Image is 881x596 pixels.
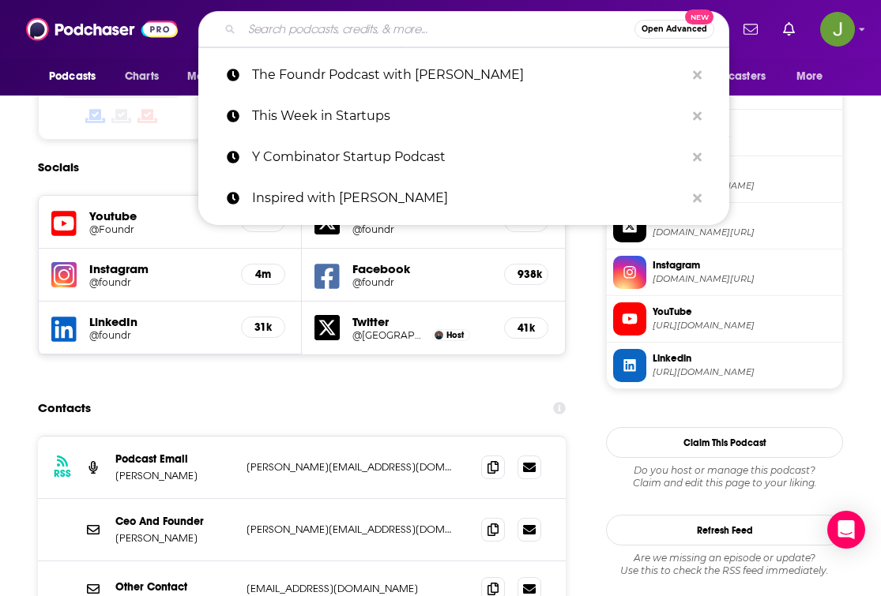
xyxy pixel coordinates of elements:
a: X/Twitter[DOMAIN_NAME][URL] [613,209,836,242]
h5: 41k [518,321,535,335]
span: New [685,9,713,24]
a: This Week in Startups [198,96,729,137]
h3: RSS [54,467,71,480]
a: Inspired with [PERSON_NAME] [198,178,729,219]
span: Linkedin [653,351,836,365]
img: User Profile [820,12,855,47]
span: Host [446,330,464,340]
p: The Foundr Podcast with Nathan Chan [252,54,685,96]
a: @foundr [89,329,228,341]
span: instagram.com/foundr [653,273,836,285]
a: @foundr [352,276,491,288]
img: Podchaser - Follow, Share and Rate Podcasts [26,14,178,44]
button: open menu [176,62,264,92]
button: Claim This Podcast [606,427,843,458]
input: Search podcasts, credits, & more... [242,17,634,42]
span: Do you host or manage this podcast? [606,464,843,477]
p: Inspired with Alexa von Tobel [252,178,685,219]
h5: LinkedIn [89,314,228,329]
div: Open Intercom Messenger [827,511,865,549]
h2: Contacts [38,393,91,423]
span: X/Twitter [653,212,836,226]
span: https://www.youtube.com/@Foundr [653,320,836,332]
div: Claim and edit this page to your liking. [606,464,843,489]
a: Instagram[DOMAIN_NAME][URL] [613,256,836,289]
img: Nathan Chan [435,331,443,339]
h2: Socials [38,152,79,182]
a: @foundr [352,223,491,235]
p: [PERSON_NAME] [115,469,234,482]
h5: 31k [254,320,272,334]
p: [PERSON_NAME][EMAIL_ADDRESS][DOMAIN_NAME] [247,523,456,536]
span: feeds.megaphone.fm [653,133,836,145]
button: open menu [785,62,843,92]
span: Facebook [653,165,836,179]
p: Podcast Email [115,452,234,466]
a: @Foundr [89,223,228,235]
h5: Youtube [89,208,228,223]
span: Monitoring [187,66,243,88]
p: Ceo And Founder [115,515,234,528]
div: Search podcasts, credits, & more... [198,11,729,47]
p: Other Contact [115,580,234,594]
span: Podcasts [49,66,96,88]
span: Instagram [653,258,836,272]
a: Linkedin[URL][DOMAIN_NAME] [613,349,836,382]
button: Show profile menu [820,12,855,47]
a: The Foundr Podcast with [PERSON_NAME] [198,54,729,96]
h5: Twitter [352,314,491,329]
button: Open AdvancedNew [634,20,714,39]
span: Logged in as jon47193 [820,12,855,47]
div: Are we missing an episode or update? Use this to check the RSS feed immediately. [606,552,843,577]
a: YouTube[URL][DOMAIN_NAME] [613,302,836,335]
img: iconImage [51,262,77,287]
span: Charts [125,66,159,88]
button: open menu [680,62,789,92]
span: twitter.com/foundr [653,227,836,238]
span: https://www.facebook.com/foundr [653,180,836,192]
span: https://www.linkedin.com/company/foundr [653,366,836,378]
p: Y Combinator Startup Podcast [252,137,685,178]
span: YouTube [653,305,836,319]
a: Charts [115,62,168,92]
p: [EMAIL_ADDRESS][DOMAIN_NAME] [247,582,456,595]
span: More [796,66,823,88]
p: This Week in Startups [252,96,685,137]
h5: Facebook [352,261,491,276]
span: Open Advanced [642,25,707,33]
p: [PERSON_NAME] [115,531,234,545]
h5: Instagram [89,261,228,276]
a: Show notifications dropdown [737,16,764,43]
button: open menu [38,62,116,92]
a: Show notifications dropdown [777,16,801,43]
button: Refresh Feed [606,515,843,545]
p: [PERSON_NAME][EMAIL_ADDRESS][DOMAIN_NAME] [247,460,456,474]
span: RSS Feed [653,118,836,133]
h5: 938k [518,268,535,281]
a: @foundr [89,276,228,288]
h5: 4m [254,268,272,281]
a: Y Combinator Startup Podcast [198,137,729,178]
a: @[GEOGRAPHIC_DATA] [352,329,428,341]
